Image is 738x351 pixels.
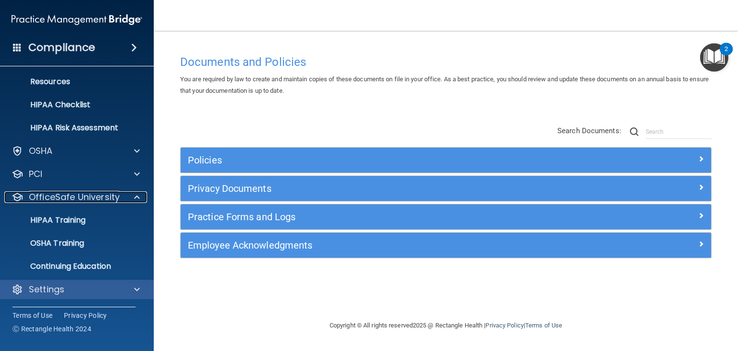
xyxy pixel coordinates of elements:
[188,238,704,253] a: Employee Acknowledgments
[12,145,140,157] a: OSHA
[525,322,562,329] a: Terms of Use
[700,43,728,72] button: Open Resource Center, 2 new notifications
[6,100,137,110] p: HIPAA Checklist
[64,311,107,320] a: Privacy Policy
[188,181,704,196] a: Privacy Documents
[630,127,639,136] img: ic-search.3b580494.png
[12,324,91,334] span: Ⓒ Rectangle Health 2024
[6,77,137,87] p: Resources
[6,238,84,248] p: OSHA Training
[557,126,621,135] span: Search Documents:
[271,310,621,341] div: Copyright © All rights reserved 2025 @ Rectangle Health | |
[29,145,53,157] p: OSHA
[28,41,95,54] h4: Compliance
[180,56,712,68] h4: Documents and Policies
[12,311,52,320] a: Terms of Use
[188,212,571,222] h5: Practice Forms and Logs
[188,183,571,194] h5: Privacy Documents
[6,215,86,225] p: HIPAA Training
[6,123,137,133] p: HIPAA Risk Assessment
[29,284,64,295] p: Settings
[29,191,120,203] p: OfficeSafe University
[12,10,142,29] img: PMB logo
[188,152,704,168] a: Policies
[6,262,137,271] p: Continuing Education
[29,168,42,180] p: PCI
[725,49,728,62] div: 2
[12,168,140,180] a: PCI
[188,240,571,251] h5: Employee Acknowledgments
[12,191,140,203] a: OfficeSafe University
[188,155,571,165] h5: Policies
[180,75,709,94] span: You are required by law to create and maintain copies of these documents on file in your office. ...
[485,322,523,329] a: Privacy Policy
[12,284,140,295] a: Settings
[646,125,712,139] input: Search
[188,209,704,225] a: Practice Forms and Logs
[572,288,726,326] iframe: Drift Widget Chat Controller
